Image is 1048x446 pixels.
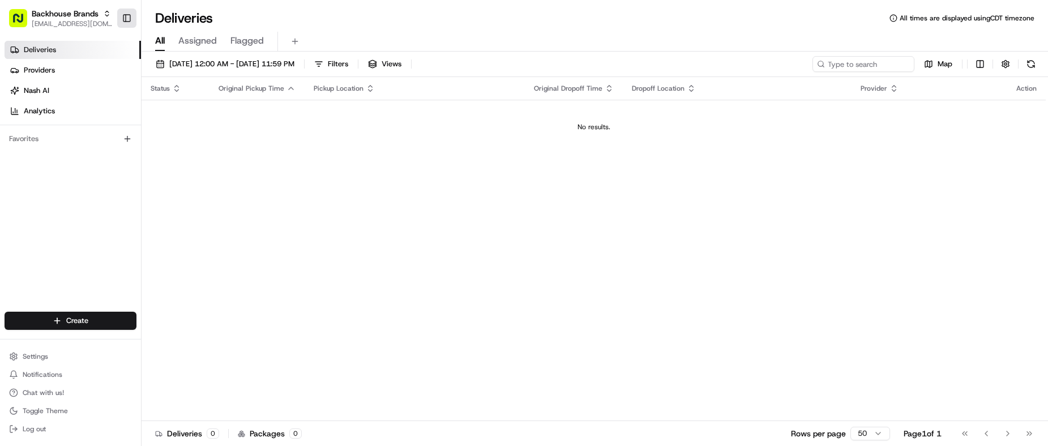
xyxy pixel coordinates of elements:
img: Asif Zaman Khan [11,196,29,214]
span: Assigned [178,34,217,48]
div: 📗 [11,255,20,264]
span: Knowledge Base [23,254,87,265]
span: API Documentation [107,254,182,265]
a: Deliveries [5,41,141,59]
button: [DATE] 12:00 AM - [DATE] 11:59 PM [151,56,300,72]
img: FDD Support [11,165,29,184]
button: [EMAIL_ADDRESS][DOMAIN_NAME] [32,19,113,28]
p: Rows per page [791,428,846,439]
div: Packages [238,428,302,439]
button: Create [5,312,136,330]
span: Original Pickup Time [219,84,284,93]
span: Flagged [230,34,264,48]
button: Filters [309,56,353,72]
div: No results. [146,122,1041,131]
div: Favorites [5,130,136,148]
button: Start new chat [193,112,206,126]
button: Log out [5,421,136,437]
span: [DATE] 12:00 AM - [DATE] 11:59 PM [169,59,294,69]
a: 💻API Documentation [91,249,186,270]
span: All times are displayed using CDT timezone [900,14,1034,23]
button: Settings [5,349,136,364]
input: Type to search [812,56,914,72]
span: • [81,176,85,185]
span: [DATE] [100,207,123,216]
span: Views [382,59,401,69]
img: 8016278978528_b943e370aa5ada12b00a_72.png [24,109,44,129]
a: Powered byPylon [80,281,137,290]
h1: Deliveries [155,9,213,27]
span: Create [66,316,88,326]
p: Welcome 👋 [11,46,206,64]
span: [PERSON_NAME] [35,207,92,216]
span: Pylon [113,282,137,290]
span: Toggle Theme [23,406,68,415]
div: We're available if you need us! [51,120,156,129]
img: Nash [11,12,34,35]
button: Map [919,56,957,72]
button: Chat with us! [5,385,136,401]
div: Past conversations [11,148,72,157]
span: Dropoff Location [632,84,685,93]
a: Nash AI [5,82,141,100]
div: 0 [207,428,219,439]
button: Notifications [5,367,136,383]
div: Start new chat [51,109,186,120]
span: [DATE] [87,176,110,185]
button: Backhouse Brands[EMAIL_ADDRESS][DOMAIN_NAME] [5,5,117,32]
button: Toggle Theme [5,403,136,419]
span: Notifications [23,370,62,379]
div: Deliveries [155,428,219,439]
span: Settings [23,352,48,361]
button: Refresh [1023,56,1039,72]
a: Analytics [5,102,141,120]
span: Pickup Location [314,84,363,93]
span: All [155,34,165,48]
input: Clear [29,74,187,86]
span: Nash AI [24,86,49,96]
a: Providers [5,61,141,79]
span: FDD Support [35,176,79,185]
span: Status [151,84,170,93]
button: Backhouse Brands [32,8,99,19]
span: Providers [24,65,55,75]
div: Action [1016,84,1037,93]
div: 💻 [96,255,105,264]
div: Page 1 of 1 [904,428,942,439]
span: Filters [328,59,348,69]
span: Log out [23,424,46,434]
span: Deliveries [24,45,56,55]
span: Original Dropoff Time [534,84,602,93]
button: Views [363,56,407,72]
div: 0 [289,428,302,439]
span: Map [938,59,952,69]
button: See all [176,146,206,159]
span: Analytics [24,106,55,116]
span: Provider [861,84,887,93]
a: 📗Knowledge Base [7,249,91,270]
img: 1736555255976-a54dd68f-1ca7-489b-9aae-adbdc363a1c4 [23,207,32,216]
img: 1736555255976-a54dd68f-1ca7-489b-9aae-adbdc363a1c4 [11,109,32,129]
span: Chat with us! [23,388,64,397]
span: • [94,207,98,216]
